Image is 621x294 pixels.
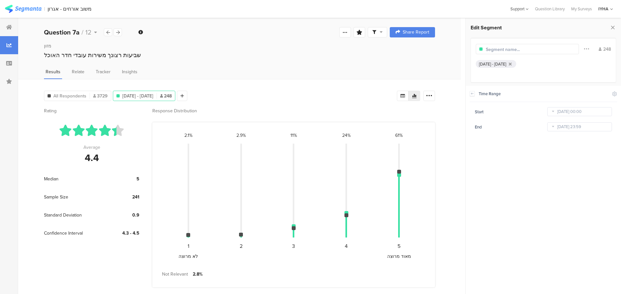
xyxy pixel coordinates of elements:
div: לא מרוצה [172,253,204,260]
div: 248 [599,46,611,53]
div: Support [510,4,528,14]
div: 4.3 - 4.5 [105,230,139,237]
span: Tracker [96,68,111,75]
a: Question Library [532,6,568,12]
div: 2.1% [184,132,192,139]
div: 4 [345,242,348,250]
div: Response Distribution [152,107,435,114]
div: Rating [44,107,139,114]
div: 1 [188,242,189,250]
span: All Respondents [53,93,86,99]
div: IYHA [598,6,608,12]
div: שביעות רצונך משירות עובדי חדר האוכל [44,51,435,59]
div: Average [83,144,100,151]
div: 241 [105,194,139,200]
div: 0.9 [105,212,139,218]
input: Select date [547,122,612,131]
span: 248 [160,93,172,99]
div: 2 [240,242,243,250]
span: End [475,124,485,130]
span: Share Report [403,30,429,35]
div: 24% [342,132,351,139]
span: [DATE] - [DATE] [122,93,153,99]
span: Results [46,68,60,75]
div: 2.8% [193,271,203,278]
span: Insights [122,68,137,75]
span: Relate [72,68,84,75]
div: 4.4 [85,151,99,165]
div: מאוד מרוצה [383,253,415,260]
div: Standard Deviation [44,206,105,224]
div: 5 [398,242,400,250]
div: Median [44,170,105,188]
span: / [82,27,83,37]
input: Segment name... [486,46,542,53]
a: My Surveys [568,6,595,12]
span: Edit Segment [471,24,502,31]
span: 3729 [93,93,108,99]
span: 12 [85,27,92,37]
div: 2.9% [236,132,246,139]
div: מזון [44,43,435,49]
b: Question 7a [44,27,80,37]
span: Start [475,109,487,115]
img: segmanta logo [5,5,41,13]
div: Sample Size [44,188,105,206]
div: 3 [292,242,295,250]
input: Select date [547,107,612,116]
div: [DATE] - [DATE] [479,61,506,67]
div: Confidence Interval [44,224,105,242]
div: משוב אורחים - אגרון [48,6,92,12]
div: Time Range [479,91,608,97]
div: 5 [105,176,139,182]
div: | [44,5,45,13]
div: 11% [290,132,297,139]
div: 61% [395,132,403,139]
div: Not Relevant [162,271,188,278]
